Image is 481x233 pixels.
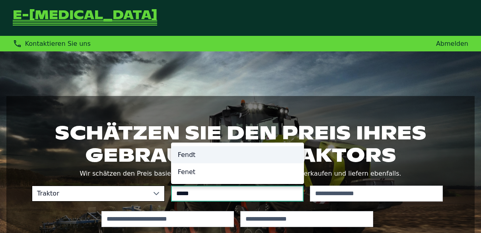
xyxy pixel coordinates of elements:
[25,40,91,47] span: Kontaktieren Sie uns
[436,40,468,47] a: Abmelden
[171,146,304,163] li: Fendt
[32,186,148,201] span: Traktor
[32,168,449,179] p: Wir schätzen den Preis basierend auf umfangreichen Preisdaten. Wir verkaufen und liefern ebenfalls.
[171,163,304,180] li: Fenet
[171,143,304,184] ul: Option List
[32,121,449,166] h1: Schätzen Sie den Preis Ihres gebrauchten Traktors
[13,10,157,26] a: Zurück zur Startseite
[13,39,91,48] div: Kontaktieren Sie uns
